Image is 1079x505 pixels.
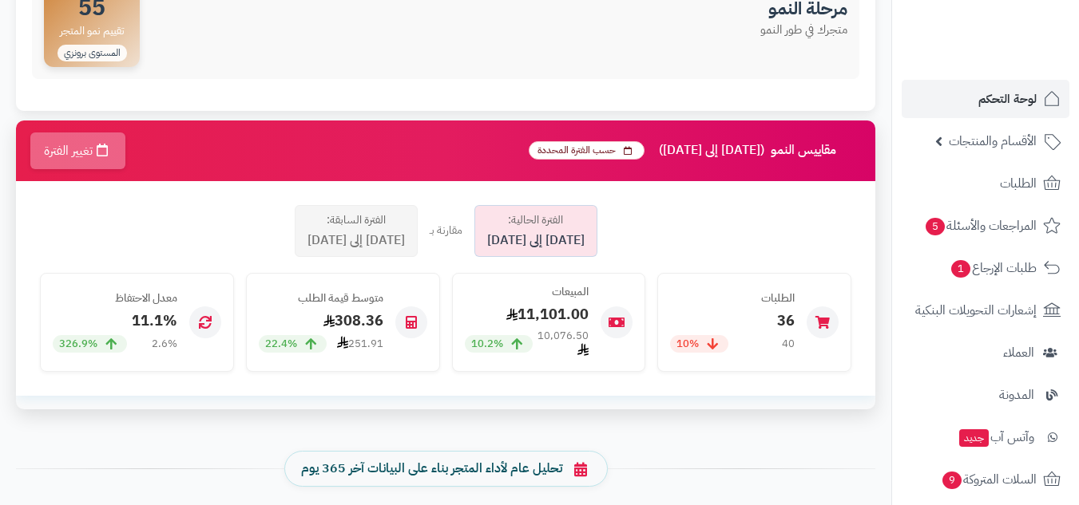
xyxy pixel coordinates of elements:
[307,231,405,250] span: [DATE] إلى [DATE]
[529,141,645,160] span: حسب الفترة المحددة
[670,310,795,331] div: 36
[670,292,795,304] h4: الطلبات
[760,22,847,38] p: متجرك في طور النمو
[508,212,563,228] span: الفترة الحالية:
[902,164,1069,203] a: الطلبات
[902,291,1069,329] a: إشعارات التحويلات البنكية
[902,80,1069,118] a: لوحة التحكم
[902,333,1069,372] a: العملاء
[465,304,589,325] div: 11,101.00
[337,336,383,352] div: 251.91
[465,286,589,298] h4: المبيعات
[301,460,562,478] span: تحليل عام لأداء المتجر بناء على البيانات آخر 365 يوم
[676,337,699,352] span: 10%
[259,292,383,304] h4: متوسط قيمة الطلب
[999,384,1034,406] span: المدونة
[533,329,589,360] div: 10,076.50
[53,310,177,331] div: 11.1%
[902,418,1069,456] a: وآتس آبجديد
[487,231,585,250] span: [DATE] إلى [DATE]
[30,132,125,169] button: تغيير الفترة
[970,45,1064,78] img: logo-2.png
[902,249,1069,287] a: طلبات الإرجاع1
[941,468,1037,491] span: السلات المتروكة
[59,337,97,352] span: 326.9%
[53,292,177,304] h4: معدل الاحتفاظ
[924,215,1037,237] span: المراجعات والأسئلة
[58,45,127,61] span: المستوى برونزي
[902,376,1069,414] a: المدونة
[902,460,1069,499] a: السلات المتروكة9
[782,337,795,352] div: 40
[265,337,297,352] span: 22.4%
[430,223,462,239] div: مقارنة بـ
[471,337,503,352] span: 10.2%
[958,426,1034,448] span: وآتس آب
[978,88,1037,110] span: لوحة التحكم
[55,22,129,40] span: تقييم نمو المتجر
[959,429,989,447] span: جديد
[915,299,1037,322] span: إشعارات التحويلات البنكية
[659,144,764,158] span: ([DATE] إلى [DATE])
[529,141,863,160] h3: مقاييس النمو
[951,260,970,278] span: 1
[902,207,1069,245] a: المراجعات والأسئلة5
[152,337,177,352] div: 2.6%
[1000,172,1037,195] span: الطلبات
[950,257,1037,279] span: طلبات الإرجاع
[1003,341,1034,364] span: العملاء
[327,212,386,228] span: الفترة السابقة:
[926,218,945,235] span: 5
[259,310,383,331] div: 308.36
[949,130,1037,152] span: الأقسام والمنتجات
[942,471,962,489] span: 9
